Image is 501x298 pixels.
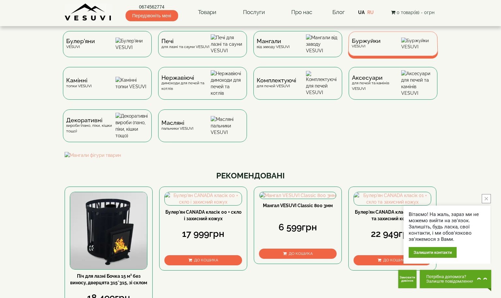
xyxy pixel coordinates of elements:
span: Аксесуари [352,75,401,80]
a: Послуги [236,5,271,20]
div: пальники VESUVI [161,120,193,131]
img: Нержавіючі димоходи для печей та котлів [211,70,244,96]
div: 6 599грн [259,221,337,234]
img: Аксесуари для печей та камінів VESUVI [401,70,434,96]
div: VESUVI [352,39,381,49]
span: Нержавіючі [161,75,211,80]
div: для печей VESUVI [257,78,296,89]
div: VESUVI [66,39,95,49]
img: Печі для лазні та сауни VESUVI [211,34,244,54]
a: Декоративнівироби (пано, піки, кішки тощо) Декоративні вироби (пано, піки, кішки тощо) [60,109,155,152]
span: До кошика [289,251,313,256]
a: Про нас [285,5,319,20]
a: Мангал VESUVI Classic 800 3мм [263,203,333,208]
span: Потрібна допомога? [426,274,474,279]
span: Масляні [161,120,193,125]
img: Булер'яни VESUVI [115,38,148,51]
button: Chat button [420,270,491,288]
span: Буржуйки [352,39,381,43]
span: Замовити дзвінок [400,276,415,282]
div: вироби (пано, піки, кішки тощо) [66,118,115,134]
a: RU [367,10,374,15]
a: Комплектуючідля печей VESUVI Комплектуючі для печей VESUVI [250,67,345,109]
button: До кошика [164,255,242,265]
button: До кошика [354,255,431,265]
div: 17 999грн [164,227,242,240]
img: Комплектуючі для печей VESUVI [306,71,339,96]
a: Аксесуаридля печей та камінів VESUVI Аксесуари для печей та камінів VESUVI [345,67,441,109]
a: БуржуйкиVESUVI Буржуйки VESUVI [345,31,441,67]
span: Залиште повідомлення [426,279,474,284]
span: Декоративні [66,118,115,123]
img: Мангал VESUVI Classic 800 3мм [260,192,336,199]
a: Булер'яниVESUVI Булер'яни VESUVI [60,31,155,67]
a: Масляніпальники VESUVI Масляні пальники VESUVI [155,109,250,152]
img: Мангали від заводу VESUVI [306,34,339,54]
a: Товари [191,5,223,20]
span: Передзвоніть мені [126,10,178,21]
button: До кошика [259,249,337,259]
img: Масляні пальники VESUVI [211,116,244,136]
div: для печей та камінів VESUVI [352,75,401,91]
a: 0674562774 [126,4,178,10]
span: До кошика [194,258,218,262]
a: UA [358,10,365,15]
button: close button [482,194,491,203]
button: Get Call button [398,270,417,288]
img: Буржуйки VESUVI [401,38,434,50]
a: Піч для лазні Бочка 15 м³ без виносу, дверцята 315*315, зі склом [70,273,147,285]
a: Нержавіючідимоходи для печей та котлів Нержавіючі димоходи для печей та котлів [155,67,250,109]
span: Булер'яни [66,39,95,44]
a: Каміннітопки VESUVI Камінні топки VESUVI [60,67,155,109]
div: Залишити контакти [409,247,457,258]
img: Мангали фігури тварин [65,152,436,158]
span: Мангали [257,39,290,44]
span: Комплектуючі [257,78,296,83]
div: димоходи для печей та котлів [161,75,211,91]
a: Печідля лазні та сауни VESUVI Печі для лазні та сауни VESUVI [155,31,250,67]
a: Булер'ян CANADA класік 01 + скло та захисний кожух [355,209,430,221]
img: Декоративні вироби (пано, піки, кішки тощо) [115,113,148,139]
div: від заводу VESUVI [257,39,290,49]
img: Булер'ян CANADA класік 01 + скло та захисний кожух [354,192,431,205]
span: До кошика [383,258,407,262]
span: 0 товар(ів) - 0грн [397,10,434,15]
a: Блог [332,9,345,15]
div: для лазні та сауни VESUVI [161,39,209,49]
img: Камінні топки VESUVI [115,77,148,90]
button: 0 товар(ів) - 0грн [389,9,436,16]
div: Вітаємо! На жаль, зараз ми не можемо вийти на зв'язок. Залишіть, будь ласка, свої контакти, і ми ... [409,211,485,242]
img: Завод VESUVI [65,3,112,21]
img: Булер'ян CANADA класік 00 + скло і захисний кожух [165,192,242,205]
img: Піч для лазні Бочка 15 м³ без виносу, дверцята 315*315, зі склом [70,192,147,269]
div: 22 949грн [354,227,431,240]
div: топки VESUVI [66,78,92,89]
a: Булер'ян CANADA класік 00 + скло і захисний кожух [165,209,241,221]
span: Печі [161,39,209,44]
a: Мангаливід заводу VESUVI Мангали від заводу VESUVI [250,31,345,67]
span: Камінні [66,78,92,83]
